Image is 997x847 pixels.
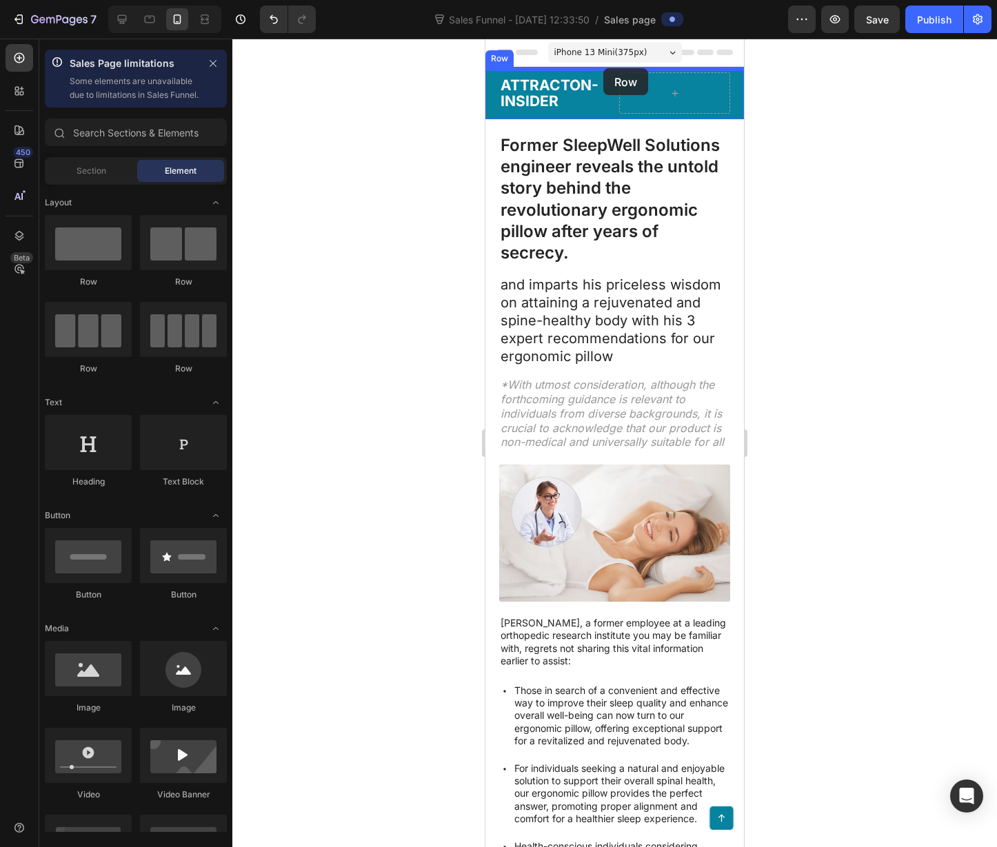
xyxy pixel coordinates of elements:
span: Toggle open [205,192,227,214]
div: Row [140,363,227,375]
div: Row [45,276,132,288]
div: Button [140,589,227,601]
iframe: Design area [485,39,744,847]
span: Layout [45,196,72,209]
div: Text Block [140,476,227,488]
div: Video [45,788,132,801]
div: Image [45,702,132,714]
p: Some elements are unavailable due to limitations in Sales Funnel. [70,74,199,102]
div: 450 [13,147,33,158]
div: Publish [917,12,951,27]
span: Element [165,165,197,177]
div: Image [140,702,227,714]
span: Button [45,509,70,522]
span: Toggle open [205,391,227,414]
span: Toggle open [205,618,227,640]
span: Media [45,622,69,635]
div: Open Intercom Messenger [950,779,983,813]
div: Row [140,276,227,288]
div: Beta [10,252,33,263]
div: Undo/Redo [260,6,316,33]
span: Toggle open [205,504,227,527]
div: Heading [45,476,132,488]
div: Button [45,589,132,601]
span: Save [866,14,889,25]
button: Save [854,6,900,33]
div: Video Banner [140,788,227,801]
p: 7 [90,11,97,28]
input: Search Sections & Elements [45,119,227,146]
button: 7 [6,6,103,33]
p: Sales Page limitations [70,55,199,72]
button: Publish [905,6,963,33]
span: Text [45,396,62,409]
div: Row [45,363,132,375]
span: / [595,12,598,27]
span: Sales page [604,12,656,27]
span: Section [77,165,106,177]
span: Sales Funnel - [DATE] 12:33:50 [446,12,592,27]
